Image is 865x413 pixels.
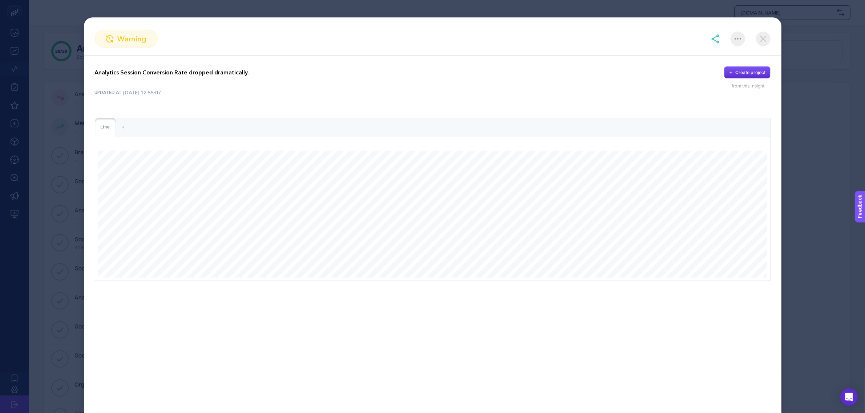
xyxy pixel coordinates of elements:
p: Analytics Session Conversion Rate dropped dramatically. [95,68,249,77]
img: share [711,34,720,43]
span: warning [117,33,146,44]
img: close-dialog [756,32,771,46]
time: [DATE] 12:55:07 [124,89,161,96]
div: Line [95,118,116,137]
div: + [116,118,131,137]
img: More options [735,38,741,40]
div: Open Intercom Messenger [840,388,858,406]
img: warning [106,35,113,42]
button: Create project [724,66,771,79]
span: UPDATED AT [95,90,122,95]
span: Feedback [4,2,28,8]
div: Create project [735,70,766,75]
div: from this insight [732,83,770,89]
